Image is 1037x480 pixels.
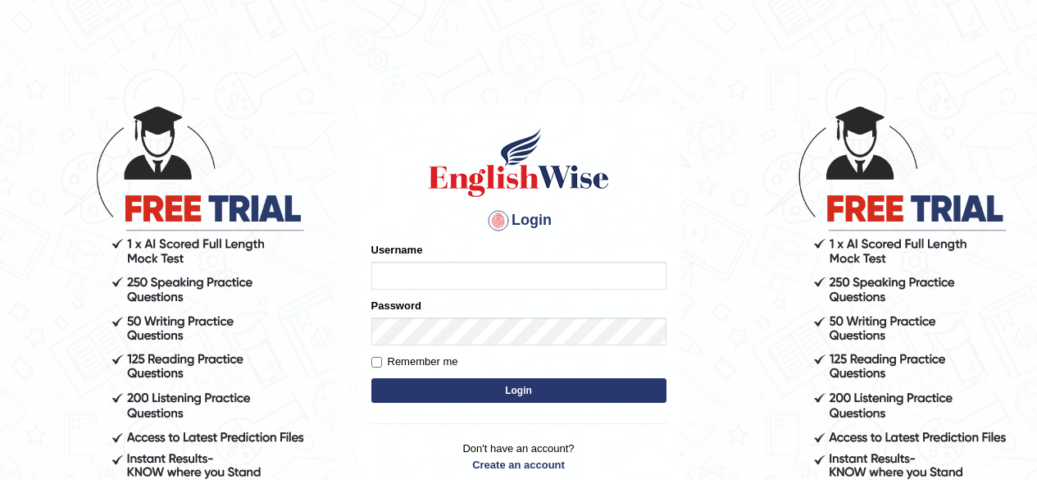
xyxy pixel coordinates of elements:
[425,126,612,199] img: Logo of English Wise sign in for intelligent practice with AI
[371,378,666,403] button: Login
[371,354,458,370] label: Remember me
[371,208,666,234] h4: Login
[371,457,666,473] a: Create an account
[371,242,423,258] label: Username
[371,357,382,368] input: Remember me
[371,298,421,313] label: Password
